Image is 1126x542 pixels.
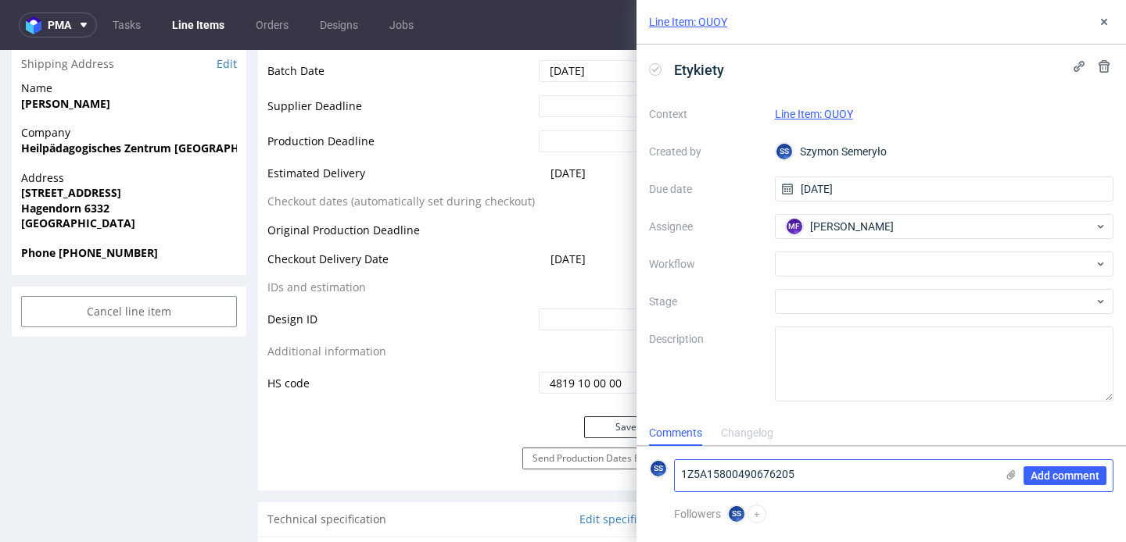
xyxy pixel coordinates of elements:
span: Followers [674,508,721,520]
a: View all [1072,230,1105,243]
div: Set due date [1010,260,1102,279]
div: Etykiety [732,260,770,279]
textarea: 1Z5A15800490676205 [675,460,995,491]
div: Szymon Semeryło [775,139,1114,164]
a: Orders [246,12,298,37]
button: pma [19,12,97,37]
td: Additional information [267,292,535,321]
span: Add comment [1031,470,1099,481]
img: logo [26,16,48,34]
strong: [GEOGRAPHIC_DATA] [21,166,135,180]
figcaption: SS [651,461,666,476]
strong: Heilpädagogisches Zentrum [GEOGRAPHIC_DATA] [21,91,289,105]
span: Etykiety [668,57,730,83]
span: Name [21,30,237,46]
button: Add comment [1024,466,1106,485]
a: QUOY [792,166,815,177]
span: Tasks [704,229,733,244]
label: Description [649,330,762,398]
label: Context [649,105,762,123]
img: share_image_120x120.png [704,160,723,179]
label: Stage [649,292,762,311]
label: Assignee [649,217,762,236]
label: Workflow [649,255,762,273]
label: Due date [649,180,762,198]
span: Address [21,120,237,136]
td: Batch Date [267,9,535,44]
strong: Phone [PHONE_NUMBER] [21,195,158,210]
input: Type to create new task [707,294,1102,319]
span: pma [48,20,71,30]
a: Designs [310,12,368,37]
span: [DATE] [550,201,586,216]
a: Edit [217,6,237,22]
td: Design ID [267,257,535,292]
td: IDs and estimation [267,228,535,257]
figcaption: MF [787,219,802,234]
td: Checkout Delivery Date [267,200,535,229]
input: Cancel line item [21,246,237,277]
strong: [STREET_ADDRESS] [21,135,121,150]
label: Created by [649,142,762,161]
strong: [PERSON_NAME] [21,46,110,61]
strong: Hagendorn 6332 [21,151,109,166]
span: [PERSON_NAME] [810,219,894,234]
a: Jobs [380,12,423,37]
button: + [748,505,766,523]
div: Changelog [721,421,773,446]
td: HS code [267,320,535,345]
figcaption: SS [729,506,744,522]
a: Line Items [163,12,234,37]
figcaption: SS [776,144,792,159]
a: Line Item: QUOY [649,14,727,30]
p: Comment to [732,160,825,182]
td: Original Production Deadline [267,171,535,200]
button: Send [1063,160,1105,182]
span: Company [21,75,237,91]
a: Tasks [103,12,150,37]
a: Line Item: QUOY [775,108,853,120]
div: Comments [649,421,702,446]
button: Save [584,366,669,388]
td: Production Deadline [267,79,535,114]
td: Estimated Delivery [267,114,535,143]
button: Send Production Dates Email [522,398,669,419]
td: Checkout dates (automatically set during checkout) [267,142,535,171]
td: Supplier Deadline [267,44,535,79]
a: Edit specification [579,462,669,477]
span: [DATE] [550,116,586,130]
div: Technical specification [258,452,678,487]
